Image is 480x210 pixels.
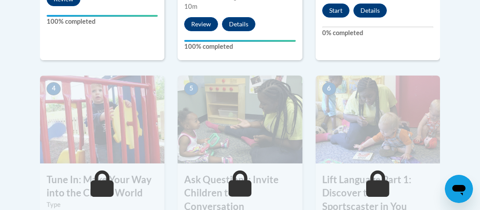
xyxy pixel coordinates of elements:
[40,76,164,163] img: Course Image
[322,28,433,38] label: 0% completed
[47,17,158,26] label: 100% completed
[353,4,387,18] button: Details
[222,17,255,31] button: Details
[322,82,336,95] span: 6
[184,82,198,95] span: 5
[184,42,295,51] label: 100% completed
[184,40,295,42] div: Your progress
[47,82,61,95] span: 4
[322,4,349,18] button: Start
[47,200,158,210] label: Type
[445,175,473,203] iframe: Botón para iniciar la ventana de mensajería
[316,76,440,163] img: Course Image
[184,17,218,31] button: Review
[184,3,197,10] span: 10m
[40,173,164,200] h3: Tune In: Make Your Way into the Child’s World
[47,15,158,17] div: Your progress
[178,76,302,163] img: Course Image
